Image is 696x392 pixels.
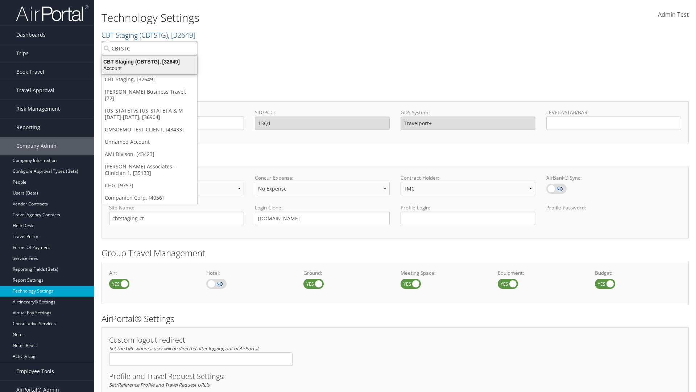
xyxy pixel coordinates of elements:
[303,269,390,277] label: Ground:
[16,137,57,155] span: Company Admin
[109,373,681,380] h3: Profile and Travel Request Settings:
[401,212,535,225] input: Profile Login:
[546,109,681,116] label: LEVEL2/STAR/BAR:
[109,204,244,211] label: Site Name:
[168,30,195,40] span: , [ 32649 ]
[101,313,689,325] h2: AirPortal® Settings
[102,86,197,105] a: [PERSON_NAME] Business Travel, [72]
[546,184,567,194] label: AirBank® Sync
[255,174,390,181] label: Concur Expense:
[546,204,681,225] label: Profile Password:
[16,26,46,44] span: Dashboards
[109,345,259,352] em: Set the URL where a user will be directed after logging out of AirPortal.
[102,42,197,55] input: Search Accounts
[140,30,168,40] span: ( CBTSTG )
[16,44,29,62] span: Trips
[101,86,683,99] h2: GDS
[98,58,201,65] div: CBT Staging (CBTSTG), [32649]
[102,160,197,179] a: [PERSON_NAME] Associates - Clinician 1, [35133]
[16,100,60,118] span: Risk Management
[595,269,681,277] label: Budget:
[16,362,54,380] span: Employee Tools
[206,269,293,277] label: Hotel:
[401,174,535,181] label: Contract Holder:
[401,109,535,116] label: GDS System:
[16,118,40,136] span: Reporting
[109,336,293,344] h3: Custom logout redirect
[16,63,44,81] span: Book Travel
[101,30,195,40] a: CBT Staging
[101,152,689,164] h2: Online Booking Tool
[102,73,197,86] a: CBT Staging, [32649]
[101,247,689,259] h2: Group Travel Management
[102,179,197,192] a: CHG, [9757]
[102,136,197,148] a: Unnamed Account
[255,109,390,116] label: SID/PCC:
[16,5,88,22] img: airportal-logo.png
[16,81,54,99] span: Travel Approval
[546,174,681,181] label: AirBank® Sync:
[658,11,689,19] span: Admin Test
[109,269,195,277] label: Air:
[102,105,197,123] a: [US_STATE] vs [US_STATE] A & M [DATE]-[DATE], [36904]
[102,192,197,204] a: Companion Corp, [4056]
[109,381,210,388] em: Set/Reference Profile and Travel Request URL's
[255,204,390,211] label: Login Clone:
[101,10,493,25] h1: Technology Settings
[498,269,584,277] label: Equipment:
[401,204,535,225] label: Profile Login:
[98,65,201,72] div: Account
[102,148,197,160] a: AMI Divison, [43423]
[102,123,197,136] a: GMSDEMO TEST CLIENT, [43433]
[658,4,689,26] a: Admin Test
[401,269,487,277] label: Meeting Space:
